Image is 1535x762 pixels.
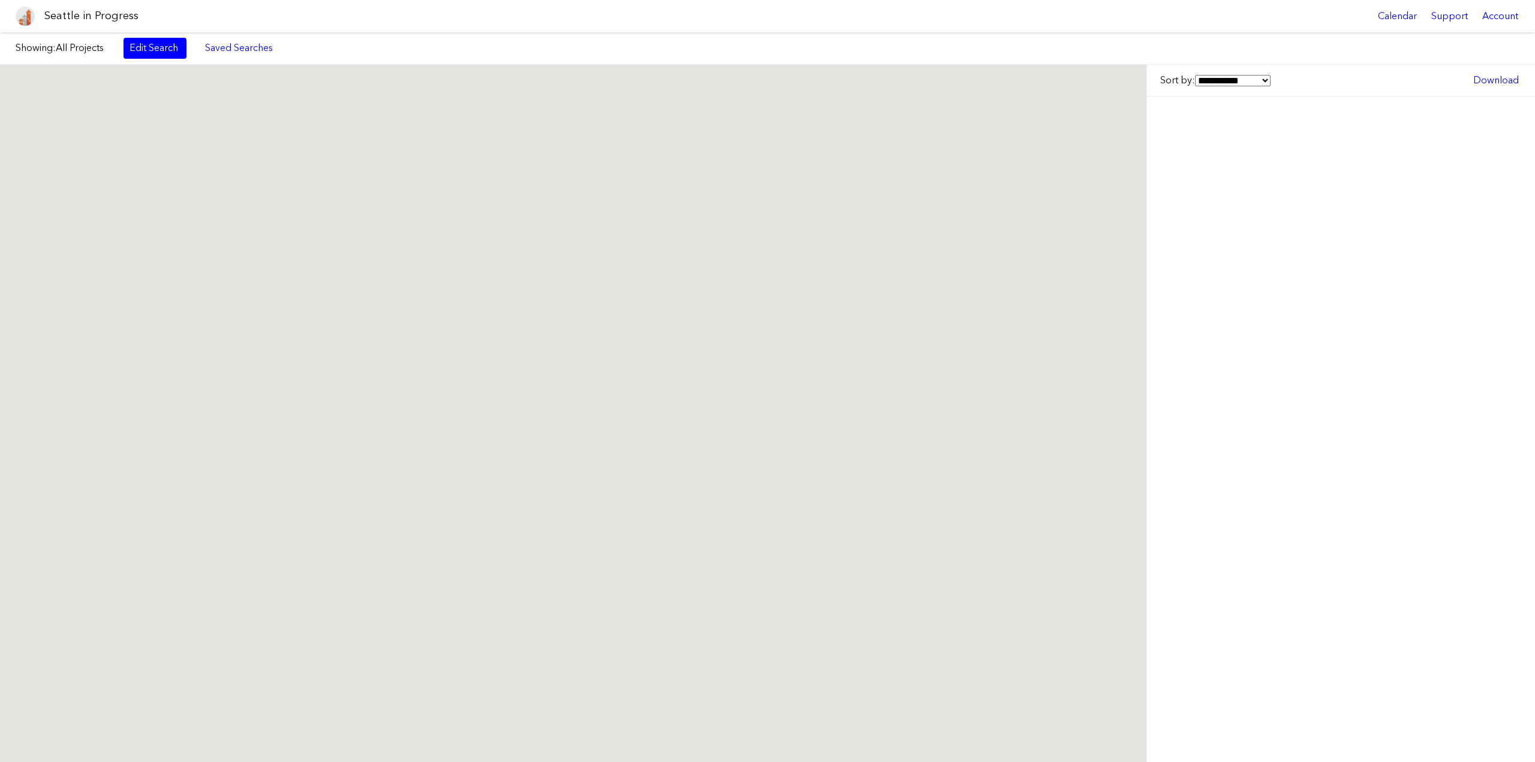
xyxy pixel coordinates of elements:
label: Sort by: [1160,74,1271,87]
select: Sort by: [1195,75,1271,86]
a: Saved Searches [198,38,279,58]
label: Showing: [16,41,112,55]
img: favicon-96x96.png [16,7,35,26]
h1: Seattle in Progress [44,8,139,23]
span: All Projects [56,42,104,53]
a: Edit Search [124,38,186,58]
a: Download [1467,70,1525,91]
